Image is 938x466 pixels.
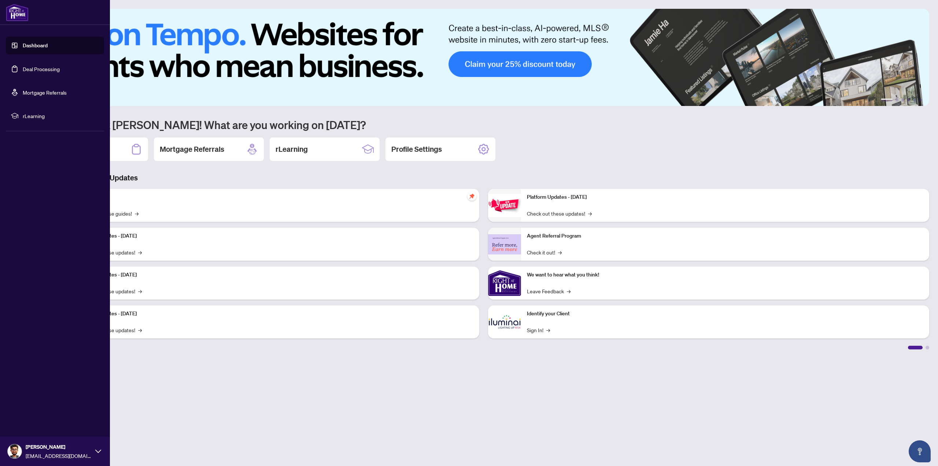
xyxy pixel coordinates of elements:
span: → [588,209,592,217]
p: Platform Updates - [DATE] [77,310,473,318]
span: → [135,209,139,217]
h1: Welcome back [PERSON_NAME]! What are you working on [DATE]? [38,118,929,132]
span: → [558,248,562,256]
img: Slide 0 [38,9,929,106]
span: → [546,326,550,334]
span: rLearning [23,112,99,120]
h2: Mortgage Referrals [160,144,224,154]
p: Platform Updates - [DATE] [77,271,473,279]
p: Agent Referral Program [527,232,923,240]
p: Platform Updates - [DATE] [527,193,923,201]
span: [EMAIL_ADDRESS][DOMAIN_NAME] [26,452,92,460]
span: → [138,248,142,256]
p: We want to hear what you think! [527,271,923,279]
p: Platform Updates - [DATE] [77,232,473,240]
span: pushpin [468,192,476,201]
button: 5 [913,99,916,102]
img: Platform Updates - June 23, 2025 [488,194,521,217]
p: Self-Help [77,193,473,201]
p: Identify your Client [527,310,923,318]
img: Identify your Client [488,305,521,338]
img: Agent Referral Program [488,234,521,254]
a: Check out these updates!→ [527,209,592,217]
span: → [138,326,142,334]
h3: Brokerage & Industry Updates [38,173,929,183]
h2: Profile Settings [391,144,442,154]
button: 3 [901,99,904,102]
a: Check it out!→ [527,248,562,256]
span: → [138,287,142,295]
span: → [567,287,570,295]
button: Open asap [909,440,931,462]
a: Leave Feedback→ [527,287,570,295]
img: Profile Icon [8,444,22,458]
img: logo [6,4,29,21]
a: Sign In!→ [527,326,550,334]
button: 1 [881,99,893,102]
span: [PERSON_NAME] [26,443,92,451]
a: Mortgage Referrals [23,89,67,96]
button: 4 [907,99,910,102]
a: Deal Processing [23,66,60,72]
button: 2 [895,99,898,102]
a: Dashboard [23,42,48,49]
h2: rLearning [276,144,308,154]
img: We want to hear what you think! [488,267,521,300]
button: 6 [919,99,922,102]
